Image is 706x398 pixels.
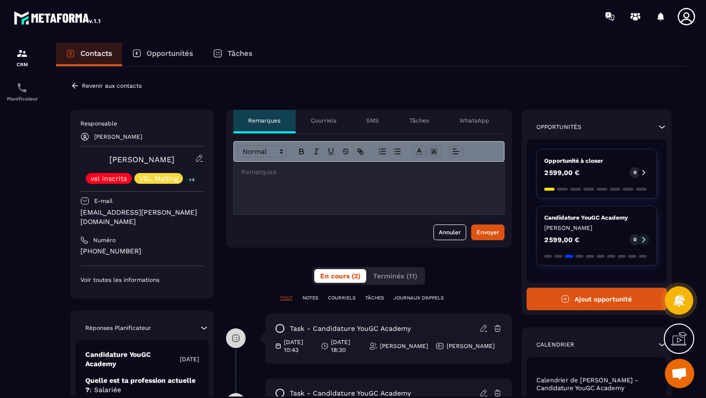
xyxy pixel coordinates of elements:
div: Ouvrir le chat [665,359,694,388]
p: CRM [2,62,42,67]
span: Terminés (11) [373,272,417,280]
p: [DATE] [180,355,199,363]
p: Calendrier de [PERSON_NAME] - Candidature YouGC Academy [536,376,657,392]
button: Envoyer [471,224,504,240]
p: [PERSON_NAME] [447,342,495,350]
p: 0 [633,169,636,176]
a: formationformationCRM [2,40,42,75]
p: task - Candidature YouGC Academy [290,324,411,333]
a: Tâches [203,43,262,66]
span: En cours (2) [320,272,360,280]
a: Contacts [56,43,122,66]
p: VSL Mailing [139,175,178,182]
p: TÂCHES [365,295,384,301]
p: vsl inscrits [91,175,127,182]
p: WhatsApp [459,117,489,124]
p: [PERSON_NAME] [94,133,142,140]
p: E-mail [94,197,113,205]
button: Terminés (11) [367,269,423,283]
a: Opportunités [122,43,203,66]
button: Ajout opportunité [527,288,667,310]
button: En cours (2) [314,269,366,283]
p: task - Candidature YouGC Academy [290,389,411,398]
a: schedulerschedulerPlanificateur [2,75,42,109]
p: COURRIELS [328,295,355,301]
p: Remarques [248,117,280,124]
p: TOUT [280,295,293,301]
p: 2 599,00 € [544,169,580,176]
p: Quelle est ta profession actuelle ? [85,376,199,395]
p: Candidature YouGC Academy [85,350,180,369]
p: 0 [633,236,636,243]
p: Planificateur [2,96,42,101]
p: Numéro [93,236,116,244]
p: Opportunité à closer [544,157,650,165]
p: JOURNAUX D'APPELS [394,295,444,301]
p: Revenir aux contacts [82,82,142,89]
p: [DATE] 18:30 [331,338,361,354]
div: Envoyer [477,227,499,237]
p: [EMAIL_ADDRESS][PERSON_NAME][DOMAIN_NAME] [80,208,204,226]
p: 2 599,00 € [544,236,580,243]
p: [PERSON_NAME] [544,224,650,232]
p: Contacts [80,49,112,58]
p: Opportunités [147,49,193,58]
button: Annuler [433,224,466,240]
p: Tâches [409,117,429,124]
p: [PHONE_NUMBER] [80,247,204,256]
p: NOTES [303,295,318,301]
p: +4 [185,174,198,185]
p: [PERSON_NAME] [380,342,428,350]
p: Voir toutes les informations [80,276,204,284]
p: SMS [366,117,379,124]
p: Opportunités [536,123,581,131]
p: Courriels [311,117,336,124]
p: Responsable [80,120,204,127]
a: [PERSON_NAME] [109,155,175,164]
img: logo [14,9,102,26]
p: Candidature YouGC Academy [544,214,650,222]
p: Réponses Planificateur [85,324,151,332]
span: : Salariée [90,386,121,394]
img: formation [16,48,28,59]
p: [DATE] 10:43 [284,338,314,354]
img: scheduler [16,82,28,94]
p: Tâches [227,49,252,58]
p: Calendrier [536,341,574,348]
